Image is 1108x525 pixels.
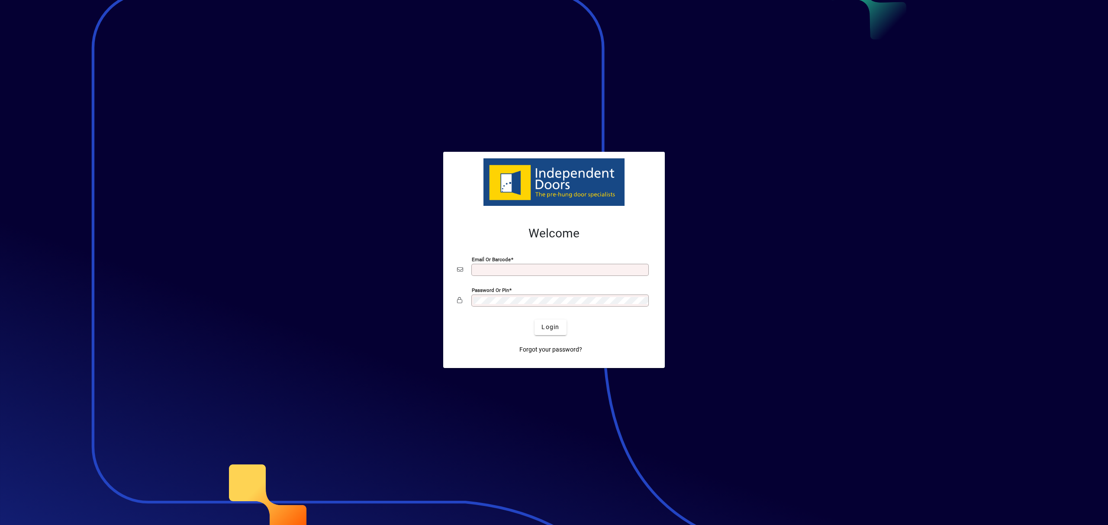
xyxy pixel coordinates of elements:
span: Forgot your password? [519,345,582,354]
mat-label: Email or Barcode [472,256,511,262]
h2: Welcome [457,226,651,241]
button: Login [535,320,566,335]
span: Login [541,323,559,332]
a: Forgot your password? [516,342,586,358]
mat-label: Password or Pin [472,287,509,293]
